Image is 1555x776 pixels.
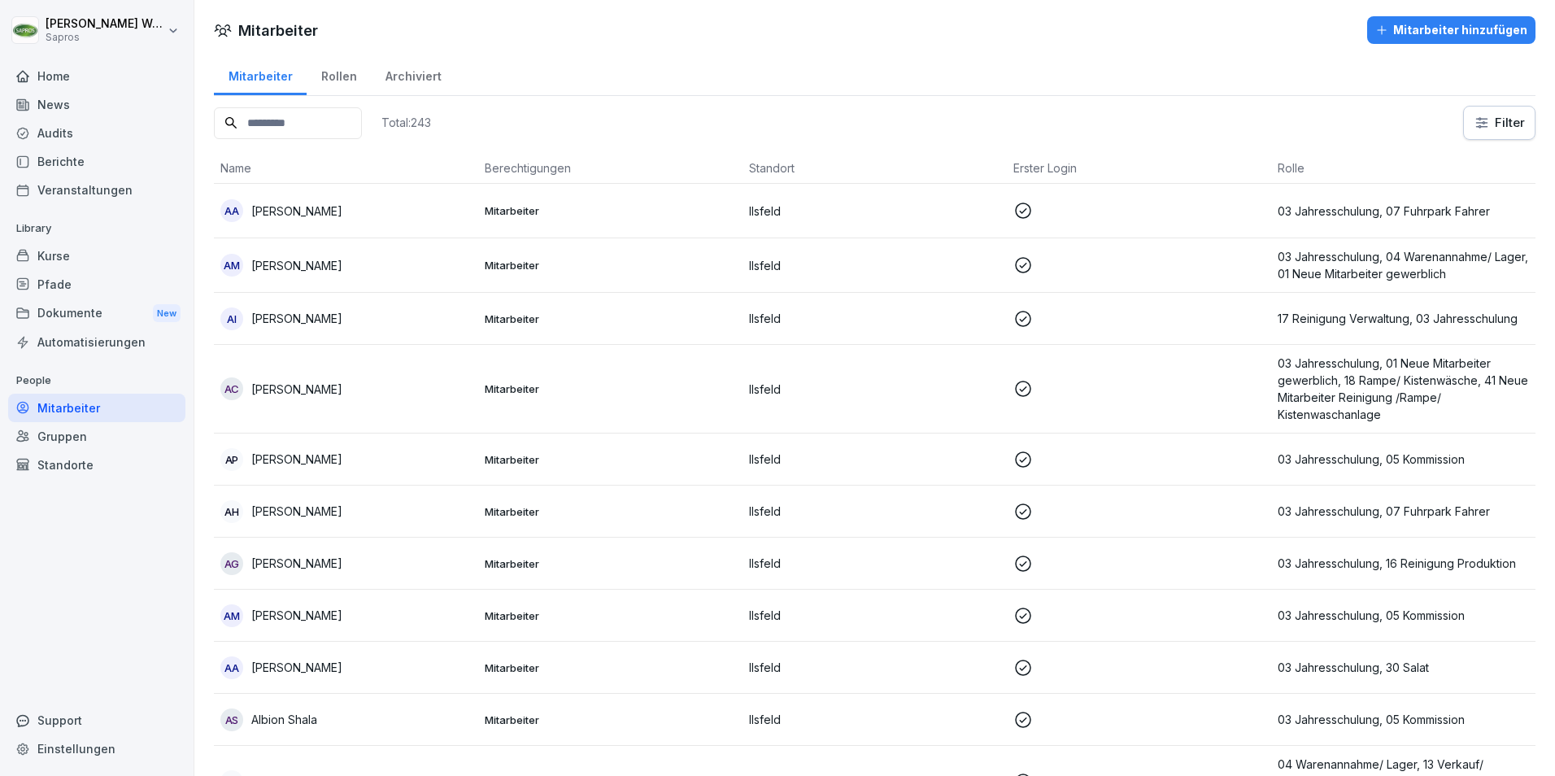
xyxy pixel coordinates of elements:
div: AP [220,448,243,471]
p: Mitarbeiter [485,504,736,519]
p: Library [8,216,185,242]
p: 03 Jahresschulung, 07 Fuhrpark Fahrer [1278,203,1529,220]
div: AH [220,500,243,523]
p: Mitarbeiter [485,556,736,571]
p: 17 Reinigung Verwaltung, 03 Jahresschulung [1278,310,1529,327]
p: Mitarbeiter [485,713,736,727]
th: Rolle [1271,153,1535,184]
p: Ilsfeld [749,711,1000,728]
a: Rollen [307,54,371,95]
p: Ilsfeld [749,310,1000,327]
p: [PERSON_NAME] [251,607,342,624]
p: Mitarbeiter [485,258,736,272]
div: AG [220,552,243,575]
p: 03 Jahresschulung, 30 Salat [1278,659,1529,676]
button: Mitarbeiter hinzufügen [1367,16,1535,44]
p: Ilsfeld [749,659,1000,676]
div: AI [220,307,243,330]
th: Berechtigungen [478,153,743,184]
p: 03 Jahresschulung, 01 Neue Mitarbeiter gewerblich, 18 Rampe/ Kistenwäsche, 41 Neue Mitarbeiter Re... [1278,355,1529,423]
a: Pfade [8,270,185,299]
p: 03 Jahresschulung, 05 Kommission [1278,711,1529,728]
div: AC [220,377,243,400]
p: Mitarbeiter [485,452,736,467]
p: Mitarbeiter [485,381,736,396]
div: Filter [1474,115,1525,131]
div: AM [220,604,243,627]
div: Mitarbeiter hinzufügen [1375,21,1527,39]
p: Ilsfeld [749,555,1000,572]
p: [PERSON_NAME] [251,503,342,520]
a: News [8,90,185,119]
p: 03 Jahresschulung, 07 Fuhrpark Fahrer [1278,503,1529,520]
p: Ilsfeld [749,203,1000,220]
p: [PERSON_NAME] [251,381,342,398]
a: DokumenteNew [8,299,185,329]
a: Mitarbeiter [214,54,307,95]
div: AS [220,708,243,731]
a: Automatisierungen [8,328,185,356]
p: [PERSON_NAME] [251,203,342,220]
div: Dokumente [8,299,185,329]
p: 03 Jahresschulung, 16 Reinigung Produktion [1278,555,1529,572]
p: Mitarbeiter [485,203,736,218]
p: Ilsfeld [749,257,1000,274]
div: AM [220,254,243,277]
p: 03 Jahresschulung, 04 Warenannahme/ Lager, 01 Neue Mitarbeiter gewerblich [1278,248,1529,282]
p: Mitarbeiter [485,312,736,326]
p: Ilsfeld [749,381,1000,398]
div: AA [220,199,243,222]
p: 03 Jahresschulung, 05 Kommission [1278,451,1529,468]
p: People [8,368,185,394]
p: Total: 243 [381,115,431,130]
p: [PERSON_NAME] [251,310,342,327]
div: New [153,304,181,323]
div: AA [220,656,243,679]
div: Support [8,706,185,735]
p: [PERSON_NAME] [251,451,342,468]
p: 03 Jahresschulung, 05 Kommission [1278,607,1529,624]
a: Gruppen [8,422,185,451]
th: Erster Login [1007,153,1271,184]
a: Berichte [8,147,185,176]
a: Standorte [8,451,185,479]
p: [PERSON_NAME] [251,257,342,274]
p: Mitarbeiter [485,608,736,623]
p: [PERSON_NAME] [251,659,342,676]
a: Audits [8,119,185,147]
th: Name [214,153,478,184]
p: Ilsfeld [749,503,1000,520]
p: Albion Shala [251,711,317,728]
p: [PERSON_NAME] [251,555,342,572]
h1: Mitarbeiter [238,20,318,41]
p: Sapros [46,32,164,43]
a: Archiviert [371,54,455,95]
p: Mitarbeiter [485,660,736,675]
a: Home [8,62,185,90]
p: Ilsfeld [749,607,1000,624]
p: Ilsfeld [749,451,1000,468]
th: Standort [743,153,1007,184]
button: Filter [1464,107,1535,139]
a: Einstellungen [8,735,185,763]
a: Kurse [8,242,185,270]
a: Veranstaltungen [8,176,185,204]
a: Mitarbeiter [8,394,185,422]
p: [PERSON_NAME] Weyreter [46,17,164,31]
